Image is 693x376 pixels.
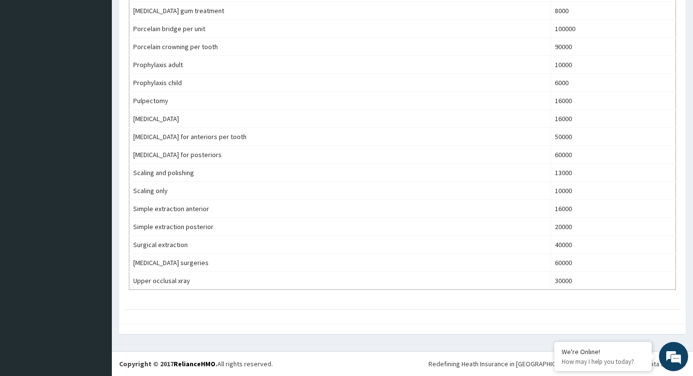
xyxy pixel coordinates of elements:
[428,359,686,369] div: Redefining Heath Insurance in [GEOGRAPHIC_DATA] using Telemedicine and Data Science!
[129,146,551,164] td: [MEDICAL_DATA] for posteriors
[129,38,551,56] td: Porcelain crowning per tooth
[129,128,551,146] td: [MEDICAL_DATA] for anteriors per tooth
[551,20,675,38] td: 100000
[551,2,675,20] td: 8000
[551,146,675,164] td: 60000
[129,182,551,200] td: Scaling only
[129,218,551,236] td: Simple extraction posterior
[174,359,215,368] a: RelianceHMO
[160,5,183,28] div: Minimize live chat window
[5,266,185,300] textarea: Type your message and hit 'Enter'
[129,200,551,218] td: Simple extraction anterior
[551,218,675,236] td: 20000
[551,110,675,128] td: 16000
[551,128,675,146] td: 50000
[119,359,217,368] strong: Copyright © 2017 .
[129,236,551,254] td: Surgical extraction
[129,164,551,182] td: Scaling and polishing
[129,74,551,92] td: Prophylaxis child
[129,2,551,20] td: [MEDICAL_DATA] gum treatment
[551,200,675,218] td: 16000
[129,92,551,110] td: Pulpectomy
[551,164,675,182] td: 13000
[129,56,551,74] td: Prophylaxis adult
[51,54,163,67] div: Chat with us now
[56,123,134,221] span: We're online!
[551,74,675,92] td: 6000
[18,49,39,73] img: d_794563401_company_1708531726252_794563401
[129,20,551,38] td: Porcelain bridge per unit
[129,254,551,272] td: [MEDICAL_DATA] surgeries
[551,92,675,110] td: 16000
[551,38,675,56] td: 90000
[551,182,675,200] td: 10000
[551,254,675,272] td: 60000
[551,236,675,254] td: 40000
[551,272,675,290] td: 30000
[112,351,693,376] footer: All rights reserved.
[562,347,644,356] div: We're Online!
[129,110,551,128] td: [MEDICAL_DATA]
[129,272,551,290] td: Upper occlusal xray
[562,358,644,366] p: How may I help you today?
[551,56,675,74] td: 10000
